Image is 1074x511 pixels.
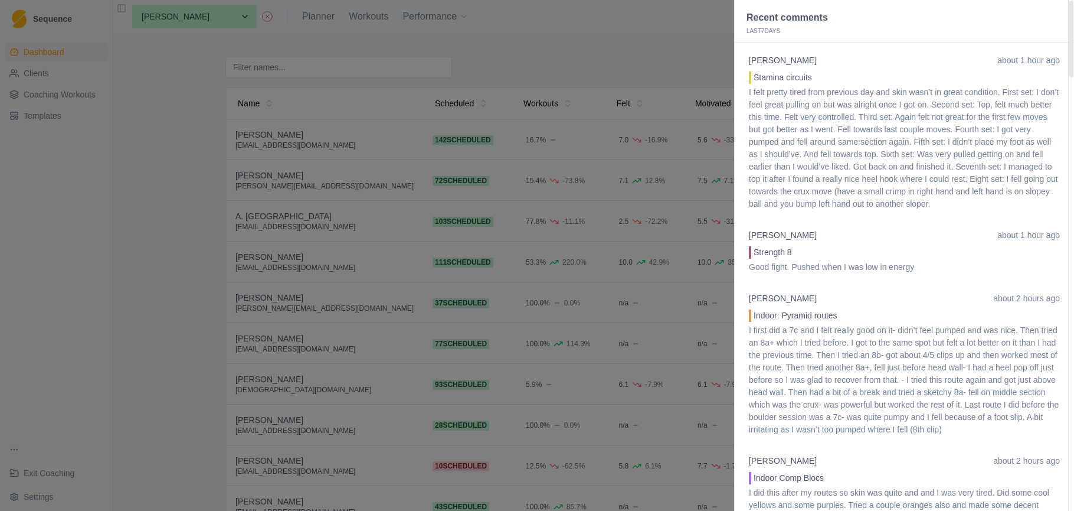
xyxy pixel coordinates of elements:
p: Last Days [746,28,780,34]
p: about 2 hours ago [993,292,1060,305]
div: Endurance [749,71,751,84]
div: Power Endurance [749,310,751,322]
a: [PERSON_NAME] [749,294,817,303]
p: Indoor: Pyramid routes [754,310,837,322]
a: [PERSON_NAME] [749,456,817,466]
p: about 1 hour ago [997,229,1060,242]
p: Indoor Comp Blocs [754,472,824,484]
p: Strength 8 [754,246,792,259]
div: Conditioning [749,246,751,259]
a: [PERSON_NAME] [749,56,817,65]
p: about 2 hours ago [993,455,1060,467]
a: [PERSON_NAME] [749,230,817,240]
p: Good fight. Pushed when I was low in energy [749,261,1060,274]
div: Strength / Power [749,472,751,484]
p: I first did a 7c and I felt really good on it- didn’t feel pumped and was nice. Then tried an 8a+... [749,324,1060,436]
h2: Recent comments [746,12,1062,23]
span: 7 [761,28,765,34]
p: Stamina circuits [754,71,812,84]
p: I felt pretty tired from previous day and skin wasn’t in great condition. First set: I don’t feel... [749,86,1060,210]
p: about 1 hour ago [997,54,1060,67]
